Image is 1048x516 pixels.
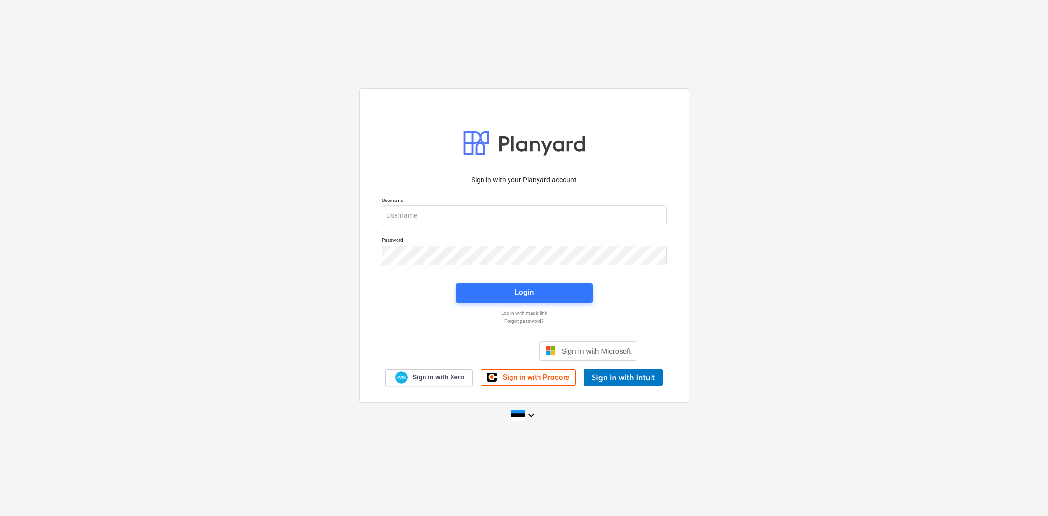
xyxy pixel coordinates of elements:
[515,286,534,299] div: Login
[546,346,556,356] img: Microsoft logo
[503,373,569,382] span: Sign in with Procore
[481,369,576,386] a: Sign in with Procore
[406,340,537,362] iframe: Sisselogimine Google'i nupu abil
[395,371,408,384] img: Xero logo
[382,237,667,245] p: Password
[382,175,667,185] p: Sign in with your Planyard account
[377,318,672,324] a: Forgot password?
[412,373,464,382] span: Sign in with Xero
[382,205,667,225] input: Username
[562,347,631,355] span: Sign in with Microsoft
[377,310,672,316] a: Log in with magic link
[456,283,593,303] button: Login
[382,197,667,205] p: Username
[385,369,473,386] a: Sign in with Xero
[525,409,537,421] i: keyboard_arrow_down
